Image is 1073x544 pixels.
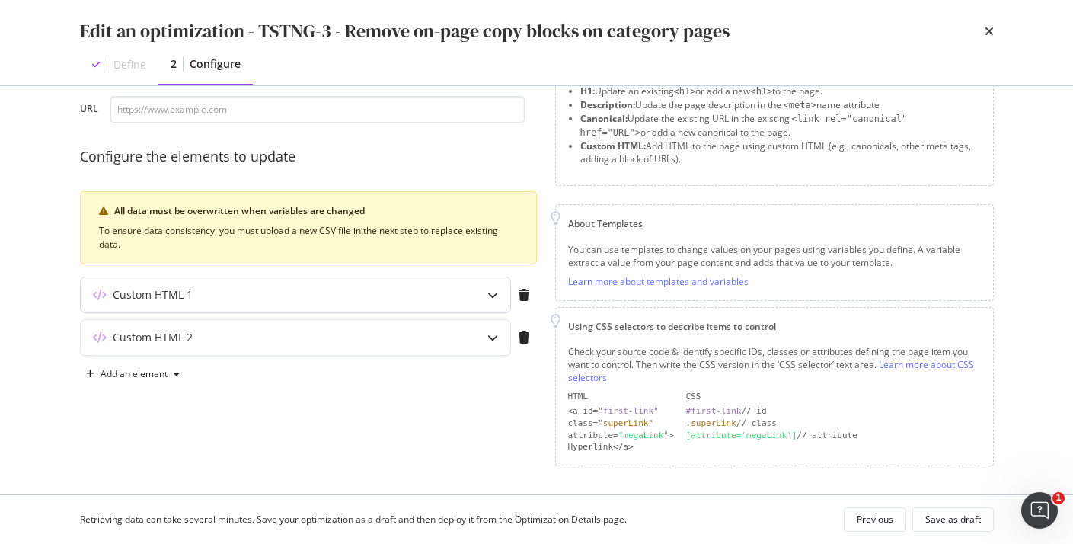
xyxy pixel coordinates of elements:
[101,370,168,379] div: Add an element
[686,418,736,428] div: .superLink
[113,57,146,72] div: Define
[598,406,658,416] div: "first-link"
[568,358,974,384] a: Learn more about CSS selectors
[568,430,674,442] div: attribute= >
[80,513,627,526] div: Retrieving data can take several minutes. Save your optimization as a draft and then deploy it fr...
[580,114,908,138] span: <link rel="canonical" href="URL">
[580,85,981,98] li: Update an existing or add a new to the page.
[985,18,994,44] div: times
[580,98,635,111] strong: Description:
[190,56,241,72] div: Configure
[80,362,186,386] button: Add an element
[110,96,525,123] input: https://www.example.com
[844,507,906,532] button: Previous
[568,345,981,384] div: Check your source code & identify specific IDs, classes or attributes defining the page item you ...
[857,513,893,526] div: Previous
[580,139,646,152] strong: Custom HTML:
[686,391,981,403] div: CSS
[80,18,730,44] div: Edit an optimization - TSTNG-3 - Remove on-page copy blocks on category pages
[80,102,98,119] label: URL
[686,430,981,442] div: // attribute
[114,204,518,218] div: All data must be overwritten when variables are changed
[99,224,518,251] div: To ensure data consistency, you must upload a new CSV file in the next step to replace existing d...
[113,330,193,345] div: Custom HTML 2
[568,441,674,453] div: Hyperlink</a>
[925,513,981,526] div: Save as draft
[580,98,981,112] li: Update the page description in the name attribute
[750,86,772,97] span: <h1>
[580,112,628,125] strong: Canonical:
[686,430,797,440] div: [attribute='megaLink']
[568,217,981,230] div: About Templates
[568,320,981,333] div: Using CSS selectors to describe items to control
[580,139,981,165] li: Add HTML to the page using custom HTML (e.g., canonicals, other meta tags, adding a block of URLs).
[171,56,177,72] div: 2
[580,85,595,98] strong: H1:
[568,275,749,288] a: Learn more about templates and variables
[568,243,981,269] div: You can use templates to change values on your pages using variables you define. A variable extra...
[113,287,193,302] div: Custom HTML 1
[80,147,537,167] div: Configure the elements to update
[580,112,981,139] li: Update the existing URL in the existing or add a new canonical to the page.
[568,418,674,430] div: class=
[1052,492,1065,504] span: 1
[912,507,994,532] button: Save as draft
[784,100,816,110] span: <meta>
[1021,492,1058,529] iframe: Intercom live chat
[674,86,696,97] span: <h1>
[618,430,669,440] div: "megaLink"
[568,391,674,403] div: HTML
[686,405,981,418] div: // id
[686,406,742,416] div: #first-link
[568,405,674,418] div: <a id=
[686,418,981,430] div: // class
[80,191,537,264] div: warning banner
[598,418,653,428] div: "superLink"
